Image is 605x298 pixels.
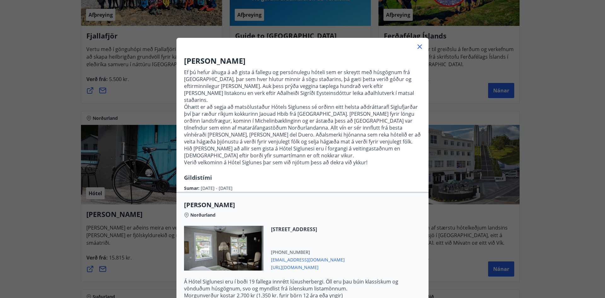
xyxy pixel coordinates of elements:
[184,201,421,209] span: [PERSON_NAME]
[184,278,421,292] p: Á Hótel Siglunesi eru í boði 19 fallega innrétt lúxusherbergi. Öll eru þau búin klassískum og vön...
[190,212,216,218] span: Norðurland
[271,249,345,255] span: [PHONE_NUMBER]
[271,226,345,233] span: [STREET_ADDRESS]
[184,103,421,159] p: Óhætt er að segja að matsölustaður Hótels Sigluness sé orðinn eitt helsta aðdráttarafl Siglufjarð...
[184,69,421,103] p: Ef þú hefur áhuga á að gista á fallegu og persónulegu hóteli sem er skreytt með húsgögnum frá [GE...
[271,255,345,263] span: [EMAIL_ADDRESS][DOMAIN_NAME]
[184,159,421,166] p: Verið velkominn á Hótel Siglunes þar sem við njótum þess að dekra við ykkur!
[184,174,212,181] span: Gildistími
[201,185,233,191] span: [DATE] - [DATE]
[271,263,345,271] span: [URL][DOMAIN_NAME]
[184,56,421,66] h3: [PERSON_NAME]
[184,185,201,191] span: Sumar :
